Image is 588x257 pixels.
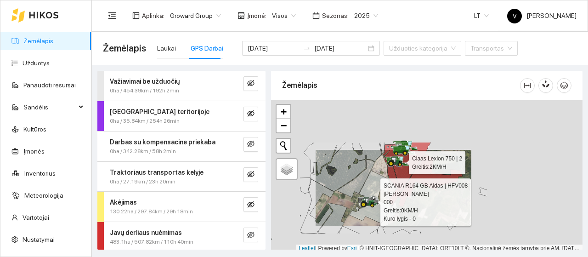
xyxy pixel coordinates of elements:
span: Aplinka : [142,11,164,21]
button: eye-invisible [243,228,258,242]
a: Zoom out [277,119,290,132]
a: Vartotojai [23,214,49,221]
span: Visos [272,9,296,23]
span: Žemėlapis [103,41,146,56]
strong: [GEOGRAPHIC_DATA] teritorijoje [110,108,209,115]
button: eye-invisible [243,107,258,121]
div: | Powered by © HNIT-[GEOGRAPHIC_DATA]; ORT10LT ©, Nacionalinė žemės tarnyba prie AM, [DATE]-[DATE] [296,245,582,252]
a: Esri [347,245,357,251]
strong: Važiavimai be užduočių [110,78,180,85]
span: | [358,245,360,251]
button: eye-invisible [243,76,258,91]
input: Pabaigos data [314,43,366,53]
span: eye-invisible [247,171,254,179]
a: Zoom in [277,105,290,119]
button: Initiate a new search [277,139,290,153]
span: to [303,45,311,52]
span: 0ha / 35.84km / 254h 26min [110,117,180,126]
strong: Akėjimas [110,199,137,206]
strong: Traktoriaus transportas kelyje [110,169,204,176]
div: Traktoriaus transportas kelyje0ha / 27.19km / 23h 20mineye-invisible [97,162,266,192]
a: Layers [277,159,297,179]
span: menu-fold [108,11,116,20]
div: Darbas su kompensacine priekaba0ha / 342.28km / 58h 2mineye-invisible [97,131,266,161]
span: + [281,106,287,117]
span: − [281,120,287,131]
span: Įmonė : [247,11,266,21]
span: 2025 [354,9,378,23]
strong: Javų derliaus nuėmimas [110,229,182,236]
span: swap-right [303,45,311,52]
span: eye-invisible [247,80,254,88]
span: eye-invisible [247,201,254,210]
span: [PERSON_NAME] [507,12,577,19]
span: layout [132,12,140,19]
div: GPS Darbai [191,43,223,53]
div: Javų derliaus nuėmimas483.1ha / 507.82km / 110h 40mineye-invisible [97,222,266,252]
span: eye-invisible [247,110,254,119]
span: 0ha / 454.39km / 192h 2min [110,86,179,95]
div: Žemėlapis [282,72,520,98]
span: Groward Group [170,9,221,23]
div: Važiavimai be užduočių0ha / 454.39km / 192h 2mineye-invisible [97,71,266,101]
a: Inventorius [24,170,56,177]
button: eye-invisible [243,197,258,212]
a: Užduotys [23,59,50,67]
span: LT [474,9,489,23]
span: calendar [312,12,320,19]
a: Panaudoti resursai [23,81,76,89]
span: 483.1ha / 507.82km / 110h 40min [110,238,193,246]
span: 130.22ha / 297.84km / 29h 18min [110,207,193,216]
a: Leaflet [299,245,315,251]
a: Įmonės [23,148,45,155]
span: 0ha / 27.19km / 23h 20min [110,177,175,186]
button: eye-invisible [243,137,258,152]
span: Sandėlis [23,98,76,116]
a: Nustatymai [23,236,55,243]
span: eye-invisible [247,140,254,149]
button: eye-invisible [243,167,258,182]
button: column-width [520,78,535,93]
span: shop [237,12,245,19]
div: Laukai [157,43,176,53]
div: Akėjimas130.22ha / 297.84km / 29h 18mineye-invisible [97,192,266,222]
span: eye-invisible [247,231,254,240]
span: column-width [520,82,534,89]
div: [GEOGRAPHIC_DATA] teritorijoje0ha / 35.84km / 254h 26mineye-invisible [97,101,266,131]
strong: Darbas su kompensacine priekaba [110,138,215,146]
span: V [513,9,517,23]
span: Sezonas : [322,11,349,21]
button: menu-fold [103,6,121,25]
a: Meteorologija [24,192,63,199]
input: Pradžios data [248,43,300,53]
a: Žemėlapis [23,37,53,45]
a: Kultūros [23,126,46,133]
span: 0ha / 342.28km / 58h 2min [110,147,176,156]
